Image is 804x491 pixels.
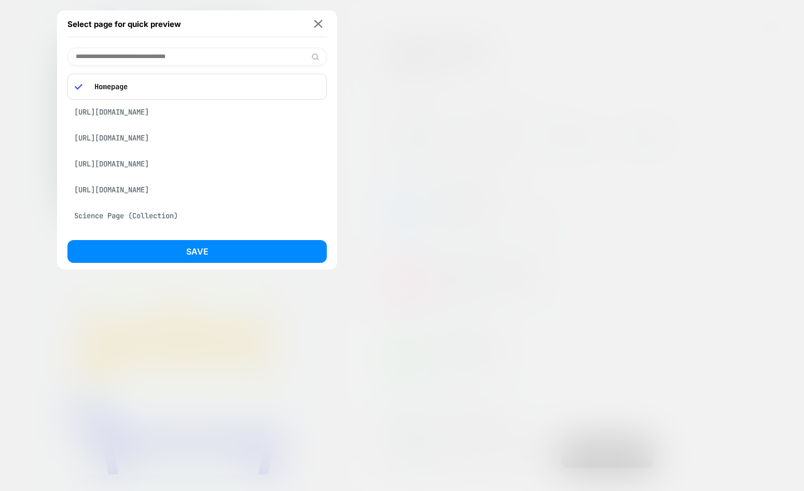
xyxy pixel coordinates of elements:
[8,386,117,433] iframe: Marketing Popup
[135,3,201,25] button: Try grüns →
[67,240,327,263] button: Save
[75,83,82,91] img: blue checkmark
[311,53,319,61] img: edit
[67,206,327,226] div: Science Page (Collection)
[314,20,323,28] img: close
[67,102,327,122] div: [URL][DOMAIN_NAME]
[67,180,327,200] div: [URL][DOMAIN_NAME]
[3,162,197,174] span: 🍏 Grünny [PERSON_NAME] Apple is here! Get our new limited-edition flavor before it's gone! 🍏
[89,82,320,91] p: Homepage
[67,128,327,148] div: [URL][DOMAIN_NAME]
[67,19,181,29] span: Select page for quick preview
[67,154,327,174] div: [URL][DOMAIN_NAME]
